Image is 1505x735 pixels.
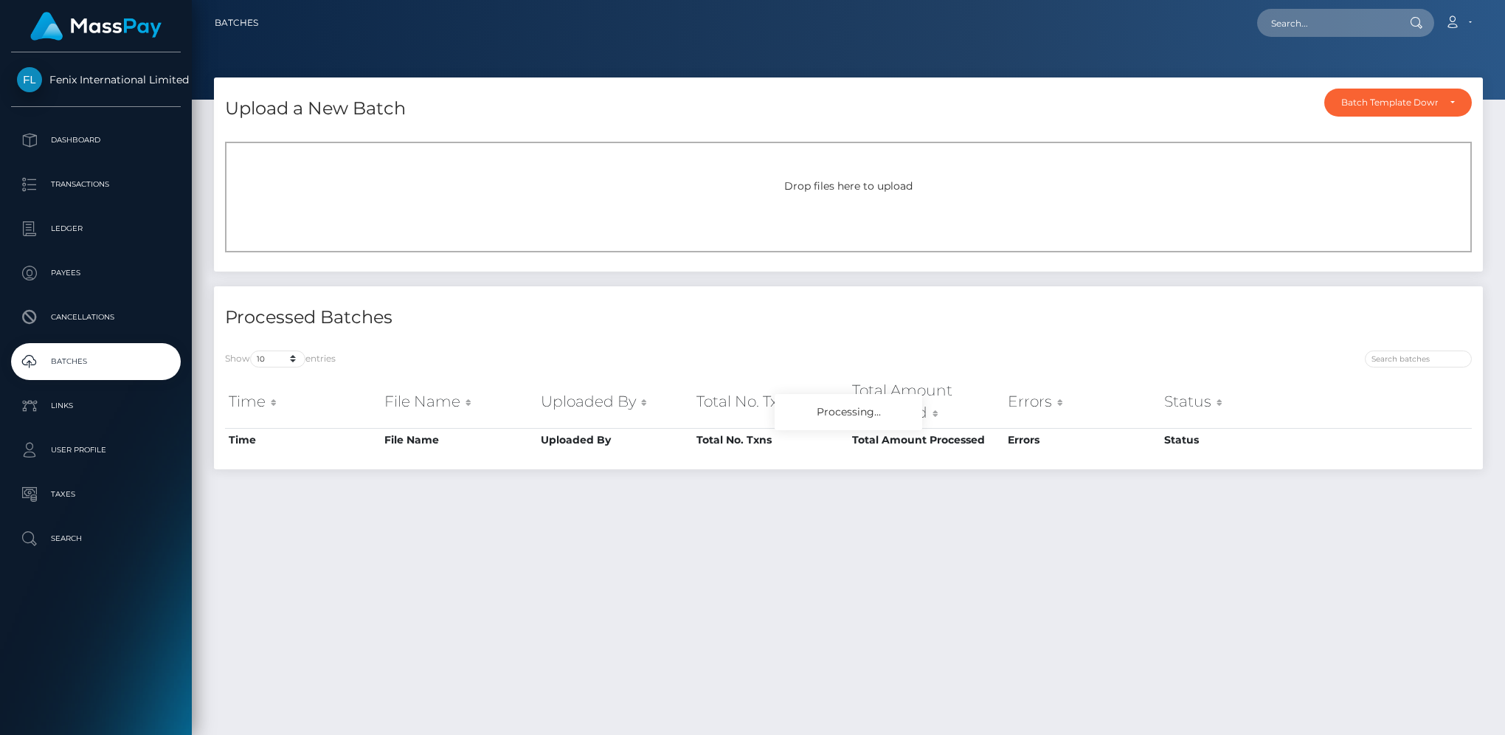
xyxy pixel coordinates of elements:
a: Transactions [11,166,181,203]
th: Uploaded By [537,428,693,452]
div: Processing... [775,394,922,430]
th: Total No. Txns [693,376,848,428]
span: Fenix International Limited [11,73,181,86]
a: Dashboard [11,122,181,159]
a: Cancellations [11,299,181,336]
th: Total No. Txns [693,428,848,452]
th: File Name [381,428,536,452]
p: Batches [17,351,175,373]
p: User Profile [17,439,175,461]
h4: Upload a New Batch [225,96,406,122]
img: MassPay Logo [30,12,162,41]
p: Cancellations [17,306,175,328]
select: Showentries [250,351,305,367]
button: Batch Template Download [1324,89,1472,117]
a: User Profile [11,432,181,469]
th: Total Amount Processed [848,376,1004,428]
input: Search... [1257,9,1396,37]
th: Time [225,428,381,452]
h4: Processed Batches [225,305,837,331]
label: Show entries [225,351,336,367]
a: Batches [215,7,258,38]
span: Drop files here to upload [784,179,913,193]
th: Time [225,376,381,428]
a: Payees [11,255,181,291]
input: Search batches [1365,351,1472,367]
th: Uploaded By [537,376,693,428]
a: Batches [11,343,181,380]
th: File Name [381,376,536,428]
th: Errors [1004,376,1160,428]
th: Status [1160,428,1316,452]
p: Taxes [17,483,175,505]
img: Fenix International Limited [17,67,42,92]
p: Ledger [17,218,175,240]
a: Taxes [11,476,181,513]
th: Total Amount Processed [848,428,1004,452]
p: Payees [17,262,175,284]
p: Search [17,528,175,550]
th: Errors [1004,428,1160,452]
a: Links [11,387,181,424]
th: Status [1160,376,1316,428]
p: Dashboard [17,129,175,151]
div: Batch Template Download [1341,97,1438,108]
p: Transactions [17,173,175,196]
a: Search [11,520,181,557]
p: Links [17,395,175,417]
a: Ledger [11,210,181,247]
